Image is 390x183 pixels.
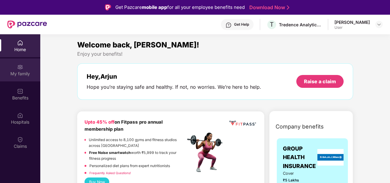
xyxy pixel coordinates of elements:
div: User [334,25,370,30]
b: Upto 45% off [85,119,114,125]
div: Get Help [234,22,249,27]
span: GROUP HEALTH INSURANCE [283,144,316,170]
span: Cover [283,170,306,177]
img: Stroke [287,4,289,11]
img: New Pazcare Logo [7,21,47,28]
img: fppp.png [228,119,257,128]
div: Get Pazcare for all your employee benefits need [115,4,245,11]
img: svg+xml;base64,PHN2ZyBpZD0iRHJvcGRvd24tMzJ4MzIiIHhtbG5zPSJodHRwOi8vd3d3LnczLm9yZy8yMDAwL3N2ZyIgd2... [377,22,381,27]
img: svg+xml;base64,PHN2ZyBpZD0iSG9zcGl0YWxzIiB4bWxucz0iaHR0cDovL3d3dy53My5vcmcvMjAwMC9zdmciIHdpZHRoPS... [17,112,23,118]
img: svg+xml;base64,PHN2ZyB3aWR0aD0iMjAiIGhlaWdodD0iMjAiIHZpZXdCb3g9IjAgMCAyMCAyMCIgZmlsbD0ibm9uZSIgeG... [17,64,23,70]
div: Enjoy your benefits! [77,51,353,57]
div: Hey, Arjun [87,73,261,80]
div: [PERSON_NAME] [334,19,370,25]
div: Raise a claim [304,78,336,85]
p: Personalized diet plans from expert nutritionists [89,163,170,169]
img: svg+xml;base64,PHN2ZyBpZD0iSG9tZSIgeG1sbnM9Imh0dHA6Ly93d3cudzMub3JnLzIwMDAvc3ZnIiB3aWR0aD0iMjAiIG... [17,40,23,46]
div: Tredence Analytics Solutions Private Limited [279,22,322,28]
a: Frequently Asked Questions! [89,171,131,175]
p: worth ₹5,999 to track your fitness progress [89,150,185,161]
div: Hope you’re staying safe and healthy. If not, no worries. We’re here to help. [87,84,261,90]
strong: Free Noise smartwatch [89,151,131,155]
img: fpp.png [185,131,228,174]
a: Download Now [249,4,287,11]
span: T [270,21,274,28]
img: svg+xml;base64,PHN2ZyBpZD0iQ2xhaW0iIHhtbG5zPSJodHRwOi8vd3d3LnczLm9yZy8yMDAwL3N2ZyIgd2lkdGg9IjIwIi... [17,136,23,143]
span: Company benefits [276,122,324,131]
strong: mobile app [142,4,167,10]
p: Unlimited access to 8,100 gyms and fitness studios across [GEOGRAPHIC_DATA] [89,137,185,148]
img: Logo [105,4,111,10]
img: svg+xml;base64,PHN2ZyBpZD0iSGVscC0zMngzMiIgeG1sbnM9Imh0dHA6Ly93d3cudzMub3JnLzIwMDAvc3ZnIiB3aWR0aD... [226,22,232,28]
img: insurerLogo [317,149,344,166]
img: svg+xml;base64,PHN2ZyBpZD0iQmVuZWZpdHMiIHhtbG5zPSJodHRwOi8vd3d3LnczLm9yZy8yMDAwL3N2ZyIgd2lkdGg9Ij... [17,88,23,94]
span: Welcome back, [PERSON_NAME]! [77,40,199,49]
b: on Fitpass pro annual membership plan [85,119,163,132]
